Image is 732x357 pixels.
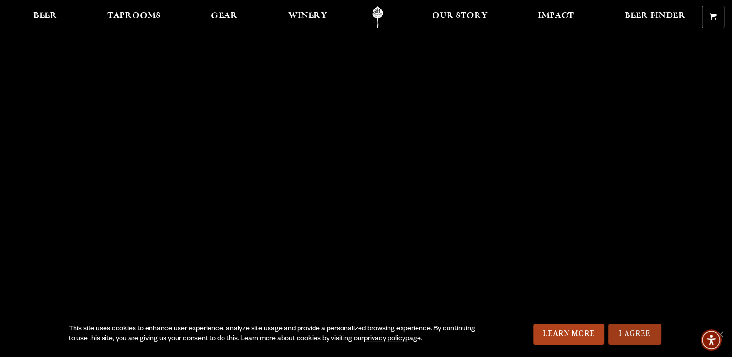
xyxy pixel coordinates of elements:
a: I Agree [608,324,661,345]
div: Accessibility Menu [701,329,722,351]
span: Our Story [432,12,488,20]
a: Taprooms [101,6,167,28]
div: This site uses cookies to enhance user experience, analyze site usage and provide a personalized ... [69,325,479,344]
span: Beer Finder [624,12,685,20]
span: Winery [288,12,327,20]
a: Our Story [426,6,494,28]
span: Taprooms [107,12,161,20]
a: Odell Home [359,6,396,28]
span: Gear [211,12,238,20]
a: Gear [205,6,244,28]
a: Winery [282,6,333,28]
a: Learn More [533,324,604,345]
span: Impact [538,12,574,20]
a: Beer [27,6,63,28]
a: privacy policy [364,335,405,343]
a: Impact [532,6,580,28]
a: Beer Finder [618,6,691,28]
span: Beer [33,12,57,20]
